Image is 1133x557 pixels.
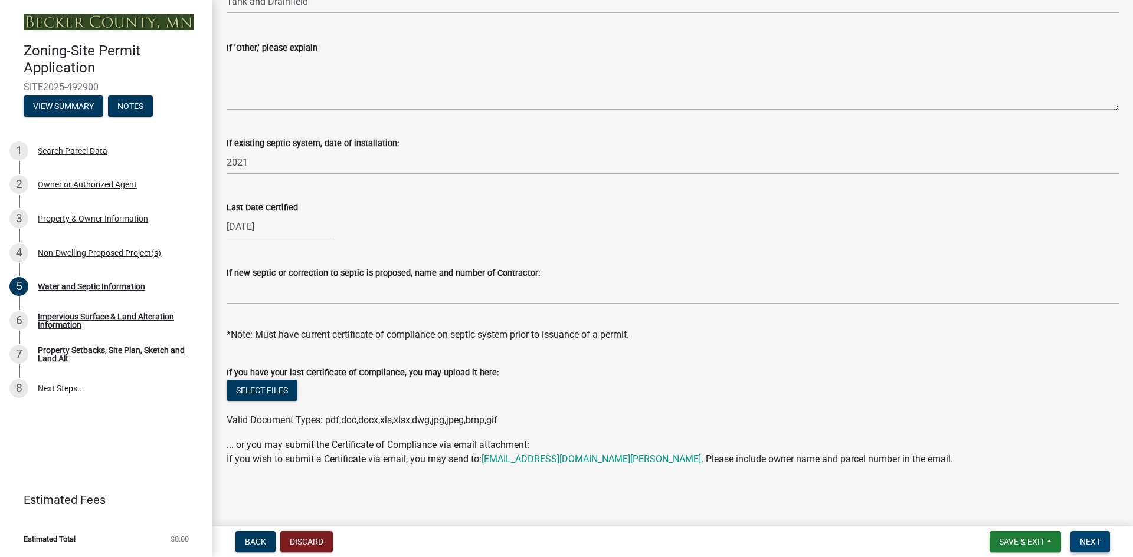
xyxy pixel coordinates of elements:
button: Notes [108,95,153,117]
span: Back [245,537,266,546]
div: Non-Dwelling Proposed Project(s) [38,249,161,257]
span: Estimated Total [24,535,76,543]
div: 2 [9,175,28,194]
div: 6 [9,311,28,330]
button: Select files [227,380,297,401]
div: ... or you may submit the Certificate of Compliance via email attachment: [227,438,1119,466]
button: Discard [280,531,333,552]
button: View Summary [24,95,103,117]
div: 7 [9,345,28,364]
div: Search Parcel Data [38,147,107,155]
div: Property Setbacks, Site Plan, Sketch and Land Alt [38,346,194,362]
button: Next [1070,531,1110,552]
wm-modal-confirm: Notes [108,102,153,111]
img: Becker County, Minnesota [24,14,194,30]
div: 3 [9,209,28,228]
div: Owner or Authorized Agent [38,180,137,189]
div: 8 [9,379,28,398]
label: If new septic or correction to septic is proposed, name and number of Contractor: [227,269,540,278]
div: Impervious Surface & Land Alteration Information [38,312,194,329]
a: [EMAIL_ADDRESS][DOMAIN_NAME][PERSON_NAME] [482,453,701,464]
div: *Note: Must have current certificate of compliance on septic system prior to issuance of a permit. [227,328,1119,342]
span: If you wish to submit a Certificate via email, you may send to: . Please include owner name and p... [227,453,953,464]
wm-modal-confirm: Summary [24,102,103,111]
div: 4 [9,243,28,262]
div: 5 [9,277,28,296]
div: Property & Owner Information [38,215,148,223]
a: Estimated Fees [9,488,194,512]
label: If you have your last Certificate of Compliance, you may upload it here: [227,369,499,377]
div: Water and Septic Information [38,282,145,291]
span: Save & Exit [999,537,1044,546]
span: $0.00 [171,535,189,543]
span: SITE2025-492900 [24,81,189,93]
span: Valid Document Types: pdf,doc,docx,xls,xlsx,dwg,jpg,jpeg,bmp,gif [227,414,497,426]
input: mm/dd/yyyy [227,215,335,239]
label: If existing septic system, date of installation: [227,140,399,148]
div: 1 [9,141,28,160]
button: Save & Exit [990,531,1061,552]
h4: Zoning-Site Permit Application [24,42,203,77]
button: Back [235,531,276,552]
label: Last Date Certified [227,204,298,212]
label: If 'Other,' please explain [227,44,317,52]
span: Next [1080,537,1101,546]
